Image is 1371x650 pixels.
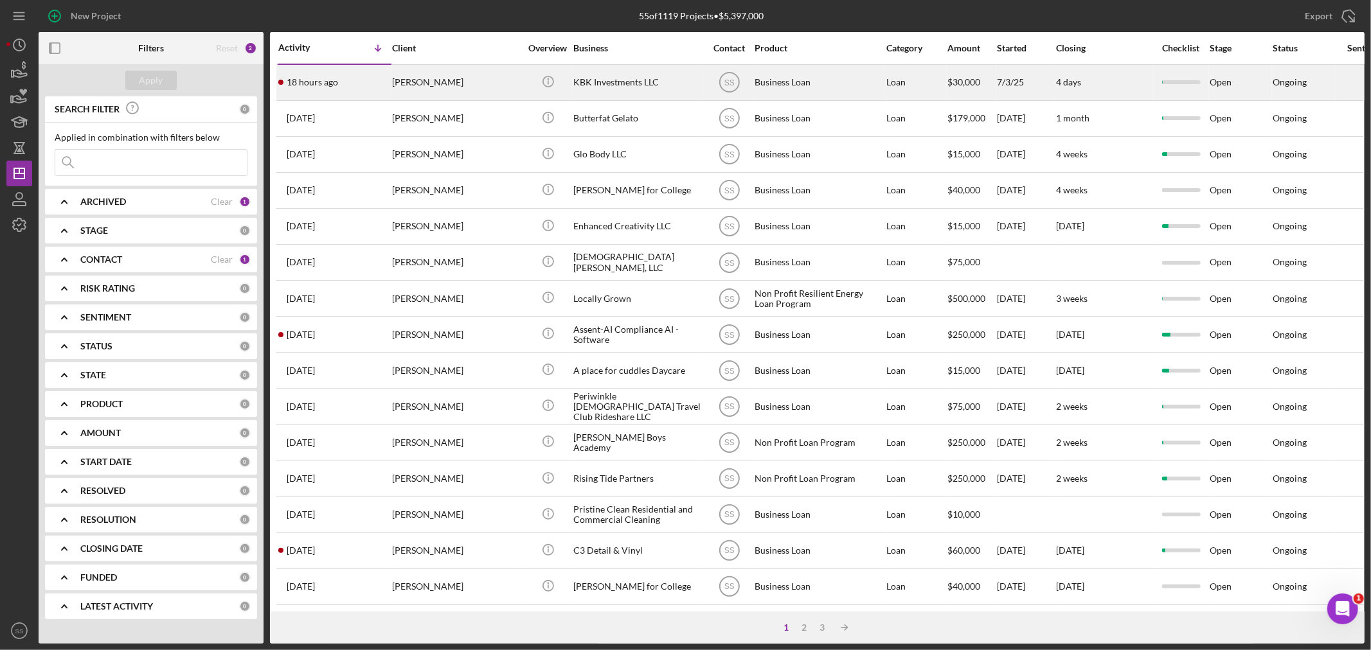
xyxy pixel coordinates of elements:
[287,437,315,448] time: 2025-07-15 13:19
[80,543,143,554] b: CLOSING DATE
[216,43,238,53] div: Reset
[755,606,883,640] div: Business Loan
[724,402,734,411] text: SS
[886,353,946,387] div: Loan
[80,572,117,583] b: FUNDED
[287,401,315,412] time: 2025-07-15 17:33
[755,281,883,315] div: Non Profit Resilient Energy Loan Program
[125,71,177,90] button: Apply
[886,534,946,568] div: Loan
[947,137,996,171] div: $15,000
[997,101,1055,136] div: [DATE]
[947,101,996,136] div: $179,000
[947,570,996,604] div: $40,000
[287,257,315,267] time: 2025-07-28 18:09
[392,66,521,100] div: [PERSON_NAME]
[392,353,521,387] div: [PERSON_NAME]
[1210,317,1271,351] div: Open
[1210,606,1271,640] div: In Review
[392,425,521,459] div: [PERSON_NAME]
[724,330,734,339] text: SS
[239,601,251,612] div: 0
[239,225,251,236] div: 0
[755,534,883,568] div: Business Loan
[1056,437,1088,448] time: 2 weeks
[1056,365,1084,376] time: [DATE]
[1273,329,1307,340] div: Ongoing
[997,425,1055,459] div: [DATE]
[755,209,883,243] div: Business Loan
[1056,581,1084,592] time: [DATE]
[573,173,702,207] div: [PERSON_NAME] for College
[392,570,521,604] div: [PERSON_NAME]
[947,606,996,640] div: $76,000
[886,606,946,640] div: Loan
[755,353,883,387] div: Business Loan
[1056,401,1088,412] time: 2 weeks
[1273,149,1307,159] div: Ongoing
[287,221,315,231] time: 2025-07-29 12:58
[55,132,247,143] div: Applied in combination with filters below
[287,113,315,123] time: 2025-08-07 16:04
[239,340,251,352] div: 0
[886,101,946,136] div: Loan
[724,475,734,484] text: SS
[80,254,122,265] b: CONTACT
[1273,221,1307,231] div: Ongoing
[1273,581,1307,592] div: Ongoing
[239,196,251,207] div: 1
[724,258,734,267] text: SS
[1210,245,1271,279] div: Open
[1273,185,1307,195] div: Ongoing
[724,78,734,87] text: SS
[755,245,883,279] div: Business Loan
[997,281,1055,315] div: [DATE]
[80,225,108,236] b: STAGE
[392,389,521,423] div: [PERSON_NAME]
[80,370,106,380] b: STATE
[997,353,1055,387] div: [DATE]
[1056,112,1089,123] time: 1 month
[947,462,996,496] div: $250,000
[573,245,702,279] div: [DEMOGRAPHIC_DATA] [PERSON_NAME], LLC
[724,547,734,556] text: SS
[997,534,1055,568] div: [DATE]
[724,114,734,123] text: SS
[947,353,996,387] div: $15,000
[1056,473,1088,484] time: 2 weeks
[392,606,521,640] div: [PERSON_NAME]
[796,622,814,633] div: 2
[755,389,883,423] div: Business Loan
[1273,437,1307,448] div: Ongoing
[1056,148,1088,159] time: 4 weeks
[1210,43,1271,53] div: Stage
[138,43,164,53] b: Filters
[80,341,112,351] b: STATUS
[573,137,702,171] div: Glo Body LLC
[1210,101,1271,136] div: Open
[1210,66,1271,100] div: Open
[1056,76,1081,87] time: 4 days
[287,473,315,484] time: 2025-07-14 19:50
[1273,401,1307,412] div: Ongoing
[1210,425,1271,459] div: Open
[573,281,702,315] div: Locally Grown
[724,366,734,375] text: SS
[80,399,123,409] b: PRODUCT
[1273,77,1307,87] div: Ongoing
[1210,498,1271,532] div: Open
[239,456,251,468] div: 0
[886,317,946,351] div: Loan
[1305,3,1332,29] div: Export
[947,66,996,100] div: $30,000
[1327,593,1358,624] iframe: Intercom live chat
[80,486,125,496] b: RESOLVED
[287,185,315,195] time: 2025-07-29 14:57
[1210,462,1271,496] div: Open
[997,66,1055,100] div: 7/3/25
[886,43,946,53] div: Category
[886,173,946,207] div: Loan
[755,317,883,351] div: Business Loan
[392,43,521,53] div: Client
[392,209,521,243] div: [PERSON_NAME]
